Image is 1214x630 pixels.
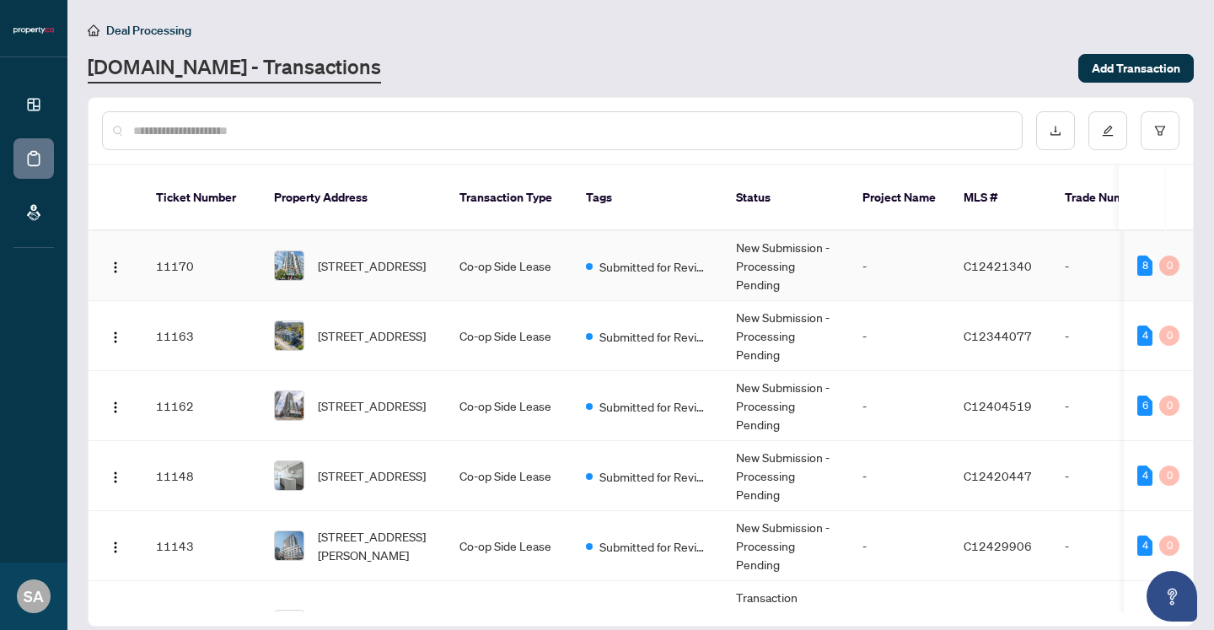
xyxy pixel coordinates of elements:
[275,461,303,490] img: thumbnail-img
[849,301,950,371] td: -
[446,371,572,441] td: Co-op Side Lease
[1159,256,1179,276] div: 0
[261,165,446,231] th: Property Address
[109,541,122,554] img: Logo
[318,326,426,345] span: [STREET_ADDRESS]
[1159,466,1179,486] div: 0
[13,25,54,35] img: logo
[142,441,261,511] td: 11148
[849,511,950,581] td: -
[722,511,849,581] td: New Submission - Processing Pending
[88,24,99,36] span: home
[1137,256,1152,276] div: 8
[102,462,129,489] button: Logo
[849,231,950,301] td: -
[1137,536,1152,556] div: 4
[446,511,572,581] td: Co-op Side Lease
[275,251,303,280] img: thumbnail-img
[722,231,849,301] td: New Submission - Processing Pending
[318,396,426,415] span: [STREET_ADDRESS]
[446,165,572,231] th: Transaction Type
[446,231,572,301] td: Co-op Side Lease
[275,391,303,420] img: thumbnail-img
[722,371,849,441] td: New Submission - Processing Pending
[1078,54,1194,83] button: Add Transaction
[142,511,261,581] td: 11143
[1154,125,1166,137] span: filter
[275,531,303,560] img: thumbnail-img
[318,527,432,564] span: [STREET_ADDRESS][PERSON_NAME]
[109,331,122,344] img: Logo
[599,257,709,276] span: Submitted for Review
[1137,466,1152,486] div: 4
[102,532,129,559] button: Logo
[964,328,1032,343] span: C12344077
[109,261,122,274] img: Logo
[318,466,426,485] span: [STREET_ADDRESS]
[142,231,261,301] td: 11170
[722,301,849,371] td: New Submission - Processing Pending
[1159,326,1179,346] div: 0
[1051,441,1169,511] td: -
[142,371,261,441] td: 11162
[1051,231,1169,301] td: -
[1036,111,1075,150] button: download
[722,441,849,511] td: New Submission - Processing Pending
[722,165,849,231] th: Status
[446,301,572,371] td: Co-op Side Lease
[964,258,1032,273] span: C12421340
[572,165,722,231] th: Tags
[849,371,950,441] td: -
[599,327,709,346] span: Submitted for Review
[1159,396,1179,416] div: 0
[1137,326,1152,346] div: 4
[964,398,1032,413] span: C12404519
[318,256,426,275] span: [STREET_ADDRESS]
[106,23,191,38] span: Deal Processing
[964,538,1032,553] span: C12429906
[1102,125,1114,137] span: edit
[24,584,44,608] span: SA
[599,397,709,416] span: Submitted for Review
[1051,511,1169,581] td: -
[1092,55,1180,82] span: Add Transaction
[950,165,1051,231] th: MLS #
[1147,571,1197,622] button: Open asap
[102,252,129,279] button: Logo
[1137,396,1152,416] div: 6
[142,301,261,371] td: 11163
[109,471,122,484] img: Logo
[1051,371,1169,441] td: -
[1088,111,1127,150] button: edit
[599,537,709,556] span: Submitted for Review
[1141,111,1179,150] button: filter
[102,322,129,349] button: Logo
[102,392,129,419] button: Logo
[1051,165,1169,231] th: Trade Number
[964,468,1032,483] span: C12420447
[142,165,261,231] th: Ticket Number
[1050,125,1061,137] span: download
[849,165,950,231] th: Project Name
[446,441,572,511] td: Co-op Side Lease
[88,53,381,83] a: [DOMAIN_NAME] - Transactions
[849,441,950,511] td: -
[1051,301,1169,371] td: -
[109,401,122,414] img: Logo
[1159,536,1179,556] div: 0
[275,321,303,350] img: thumbnail-img
[599,467,709,486] span: Submitted for Review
